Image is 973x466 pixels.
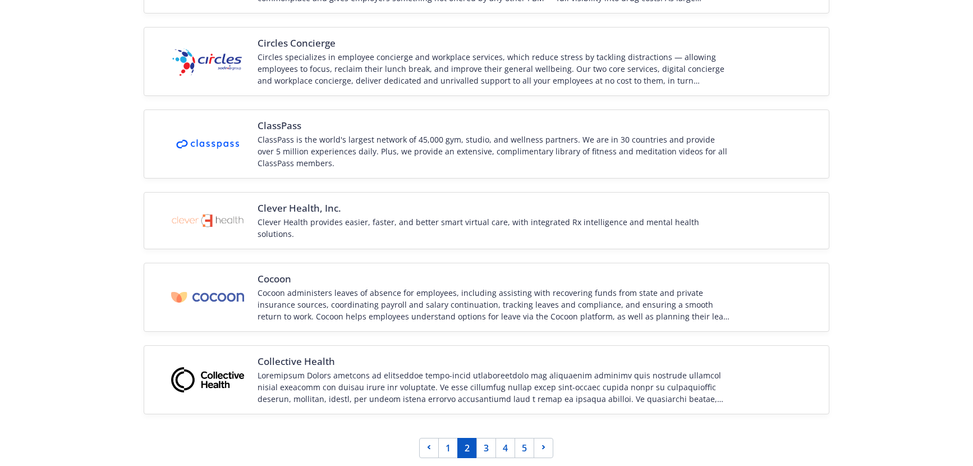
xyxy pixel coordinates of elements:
[476,438,496,458] a: Page 3
[171,134,244,154] img: Vendor logo for ClassPass
[258,119,732,133] span: ClassPass
[171,292,244,303] img: Vendor logo for Cocoon
[258,355,732,368] span: Collective Health
[457,438,477,458] a: Page 2 is your current page
[171,203,244,239] img: Vendor logo for Clever Health, Inc.
[258,134,732,169] div: ClassPass is the world's largest network of 45,000 gym, studio, and wellness partners. We are in ...
[258,51,732,86] div: Circles specializes in employee concierge and workplace services, which reduce stress by tackling...
[258,36,732,50] span: Circles Concierge
[258,202,732,215] span: Clever Health, Inc.
[534,438,553,458] a: Next page
[258,287,732,322] div: Cocoon administers leaves of absence for employees, including assisting with recovering funds fro...
[419,438,439,458] a: Previous page
[438,438,458,458] a: Page 1
[258,369,732,405] div: Loremipsum Dolors ametcons ad elitseddoe tempo-incid utlaboreetdolo mag aliquaenim adminimv quis ...
[258,272,732,286] span: Cocoon
[495,438,515,458] a: Page 4
[258,216,732,240] div: Clever Health provides easier, faster, and better smart virtual care, with integrated Rx intellig...
[171,367,244,393] img: Vendor logo for Collective Health
[515,438,534,458] a: Page 5
[171,47,244,77] img: Vendor logo for Circles Concierge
